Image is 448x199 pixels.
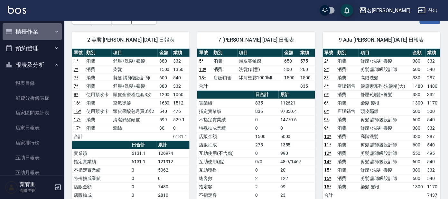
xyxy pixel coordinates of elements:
td: 300 [283,65,299,74]
td: 染髮-髮根 [359,183,411,191]
td: 380 [411,124,425,132]
button: 預約管理 [3,40,62,57]
td: 500 [411,107,425,115]
td: 48.9/1467 [279,157,315,166]
td: 380 [158,57,172,65]
td: 指定客 [197,183,254,191]
td: 舒壓+洗髮+養髮 [359,124,411,132]
th: 單號 [72,49,85,57]
td: 舒壓+洗髮+養髮 [112,57,158,65]
td: 0 [130,183,156,191]
td: 332 [426,166,440,174]
td: 剪髮 講師級設計師 [112,74,158,82]
td: 1512 [172,99,190,107]
td: 332 [426,57,440,65]
td: 495 [426,149,440,157]
span: 9 Ada [PERSON_NAME][DATE] 日報表 [331,37,433,43]
td: 消費 [336,74,359,82]
td: 消費 [336,115,359,124]
td: 使用預收卡 [85,90,111,99]
td: 6131.1 [130,149,156,157]
th: 金額 [411,49,425,57]
td: 540 [426,174,440,183]
a: 互助月報表 [3,165,62,180]
td: 1500 [254,132,279,141]
th: 項目 [112,49,158,57]
td: 1480 [411,82,425,90]
td: 髮原素系列-洗髮精(大) [359,82,411,90]
td: 6131.1 [130,157,156,166]
td: 舒壓+洗髮+養髮 [359,57,411,65]
td: 476 [172,107,190,115]
td: 1500 [299,74,315,82]
button: 報表及分析 [3,56,62,73]
td: 消費 [85,74,111,82]
td: 260 [299,65,315,74]
td: 剪髮 講師級設計師 [359,65,411,74]
td: 實業績 [72,149,130,157]
td: 高階洗髮 [359,74,411,82]
a: 店家排行榜 [3,135,62,150]
td: 1350 [172,65,190,74]
td: 330 [411,132,425,141]
a: 消費分析儀表板 [3,91,62,105]
th: 日合計 [130,141,156,149]
td: 指定實業績 [72,157,130,166]
a: 報表目錄 [3,76,62,91]
td: 消費 [85,65,111,74]
td: 600 [411,65,425,74]
td: 不指定實業績 [197,115,254,124]
td: 消費 [85,124,111,132]
td: 消費 [336,183,359,191]
td: 380 [411,90,425,99]
td: 126974 [156,149,190,157]
td: 消費 [336,157,359,166]
td: 合計 [72,132,85,141]
th: 累計 [156,141,190,149]
td: 剪髮 講師級設計師 [359,149,411,157]
td: 0 [130,166,156,174]
td: 6131.1 [172,132,190,141]
td: 總客數 [197,174,254,183]
td: 5062 [156,166,190,174]
td: 消費 [212,65,238,74]
td: 529.1 [172,115,190,124]
td: 1300 [411,183,425,191]
td: 7480 [156,183,190,191]
th: 單號 [197,49,212,57]
td: 互助使用(點) [197,157,254,166]
td: 指定實業績 [197,107,254,115]
td: 剪髮 講師級設計師 [359,174,411,183]
th: 業績 [172,49,190,57]
td: 舒壓+洗髮+養髮 [359,166,411,174]
td: 消費 [336,174,359,183]
td: 2 [254,174,279,183]
td: 特殊抽成業績 [72,174,130,183]
th: 類別 [336,49,359,57]
td: 990 [279,149,315,157]
button: save [341,4,353,17]
td: 1060 [172,90,190,99]
td: 330 [411,74,425,82]
td: 99 [279,183,315,191]
td: 540 [158,107,172,115]
th: 金額 [158,49,172,57]
td: 店販銷售 [336,82,359,90]
th: 類別 [212,49,238,57]
td: 實業績 [197,99,254,107]
td: 消費 [336,124,359,132]
td: 剪髮 講師級設計師 [359,141,411,149]
th: 日合計 [254,91,279,99]
td: 清潔舒醒頭皮 [112,115,158,124]
td: 頭皮零敏感 [238,57,283,65]
td: 1680 [158,99,172,107]
td: 店販抽成 [197,141,254,149]
td: 消費 [336,57,359,65]
td: 0/0 [254,157,279,166]
td: 287 [426,132,440,141]
td: 消費 [85,82,111,90]
td: 潤絲 [112,124,158,132]
td: 剪髮 講師級設計師 [359,115,411,124]
td: 店販金額 [197,132,254,141]
td: 0 [254,166,279,174]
